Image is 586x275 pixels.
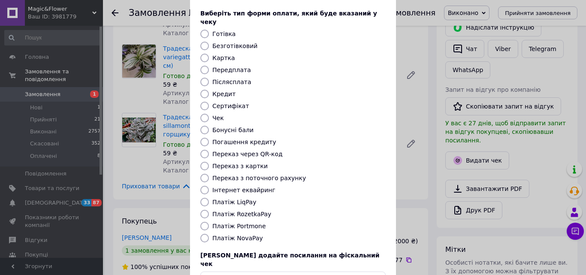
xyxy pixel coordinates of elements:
[212,79,251,85] label: Післясплата
[212,91,236,97] label: Кредит
[212,103,249,109] label: Сертифікат
[212,66,251,73] label: Передплата
[212,163,268,169] label: Переказ з картки
[212,30,236,37] label: Готівка
[212,211,271,218] label: Платіж RozetkaPay
[212,139,276,145] label: Погашення кредиту
[212,151,283,157] label: Переказ через QR-код
[212,235,263,242] label: Платіж NovaPay
[212,187,275,193] label: Інтернет еквайринг
[212,175,306,181] label: Переказ з поточного рахунку
[212,42,257,49] label: Безготівковий
[212,199,256,205] label: Платіж LiqPay
[200,252,380,267] span: [PERSON_NAME] додайте посилання на фіскальний чек
[212,115,224,121] label: Чек
[212,127,254,133] label: Бонусні бали
[200,10,377,25] span: Виберіть тип форми оплати, який буде вказаний у чеку
[212,54,235,61] label: Картка
[212,223,266,230] label: Платіж Portmone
